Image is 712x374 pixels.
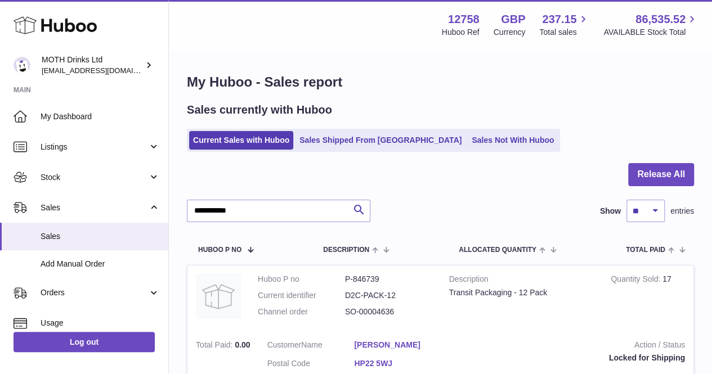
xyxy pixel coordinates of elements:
[628,163,694,186] button: Release All
[41,259,160,269] span: Add Manual Order
[539,27,589,38] span: Total sales
[196,340,235,352] strong: Total Paid
[354,340,441,350] a: [PERSON_NAME]
[458,353,685,363] div: Locked for Shipping
[600,206,621,217] label: Show
[449,287,594,298] div: Transit Packaging - 12 Pack
[603,27,698,38] span: AVAILABLE Stock Total
[354,358,441,369] a: HP22 5WJ
[295,131,465,150] a: Sales Shipped From [GEOGRAPHIC_DATA]
[267,340,302,349] span: Customer
[14,332,155,352] a: Log out
[258,307,345,317] dt: Channel order
[41,172,148,183] span: Stock
[42,55,143,76] div: MOTH Drinks Ltd
[448,12,480,27] strong: 12758
[14,57,30,74] img: orders@mothdrinks.com
[187,73,694,91] h1: My Huboo - Sales report
[42,66,165,75] span: [EMAIL_ADDRESS][DOMAIN_NAME]
[323,246,369,254] span: Description
[258,290,345,301] dt: Current identifier
[187,102,332,118] h2: Sales currently with Huboo
[442,27,480,38] div: Huboo Ref
[41,111,160,122] span: My Dashboard
[345,290,432,301] dd: D2C-PACK-12
[41,202,148,213] span: Sales
[267,358,355,372] dt: Postal Code
[635,12,686,27] span: 86,535.52
[603,12,698,38] a: 86,535.52 AVAILABLE Stock Total
[602,265,693,331] td: 17
[41,287,148,298] span: Orders
[41,318,160,328] span: Usage
[458,340,685,353] strong: Action / Status
[611,274,662,286] strong: Quantity Sold
[41,142,148,152] span: Listings
[345,274,432,285] dd: P-846739
[626,246,665,254] span: Total paid
[345,307,432,317] dd: SO-00004636
[468,131,558,150] a: Sales Not With Huboo
[196,274,241,319] img: no-photo.jpg
[267,340,355,353] dt: Name
[501,12,525,27] strong: GBP
[670,206,694,217] span: entries
[189,131,293,150] a: Current Sales with Huboo
[198,246,241,254] span: Huboo P no
[494,27,526,38] div: Currency
[41,231,160,242] span: Sales
[258,274,345,285] dt: Huboo P no
[459,246,536,254] span: ALLOCATED Quantity
[449,274,594,287] strong: Description
[542,12,576,27] span: 237.15
[539,12,589,38] a: 237.15 Total sales
[235,340,250,349] span: 0.00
